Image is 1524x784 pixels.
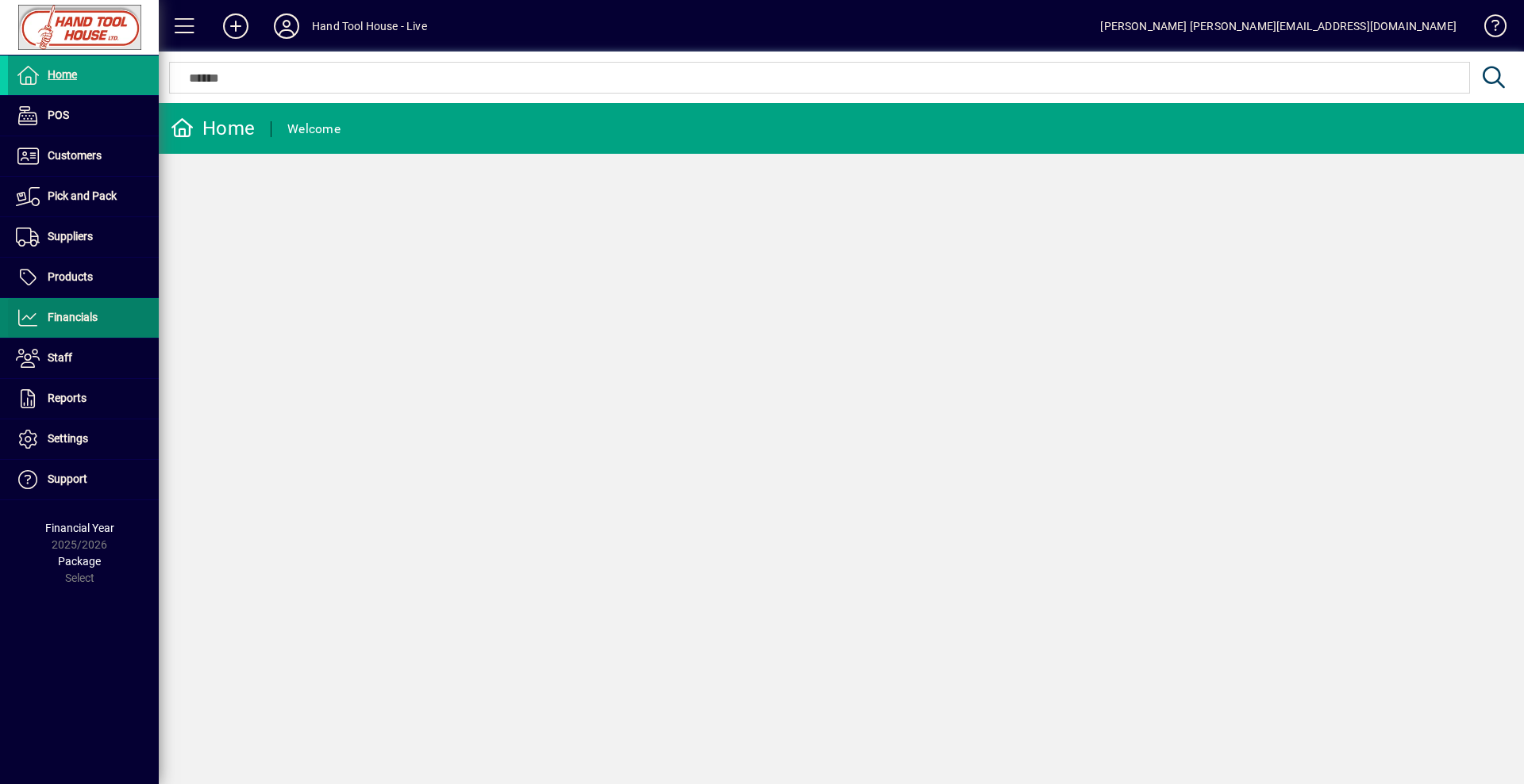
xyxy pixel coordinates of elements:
a: Pick and Pack [8,177,159,216]
div: Hand Tool House - Live [312,13,427,39]
div: Welcome [287,117,341,142]
span: Pick and Pack [48,189,117,202]
a: Support [8,460,159,499]
a: Reports [8,379,159,419]
div: Home [171,116,255,141]
span: Products [48,270,93,283]
a: POS [8,96,159,136]
span: Financials [48,311,98,323]
span: Support [48,472,87,485]
span: Home [48,68,77,81]
span: Package [58,555,101,568]
span: Suppliers [48,230,93,243]
span: Customers [48,149,102,162]
a: Staff [8,338,159,378]
div: [PERSON_NAME] [PERSON_NAME][EMAIL_ADDRESS][DOMAIN_NAME] [1100,13,1457,39]
a: Knowledge Base [1472,3,1504,55]
a: Financials [8,298,159,338]
a: Suppliers [8,217,159,257]
button: Add [210,12,261,40]
span: Financial Year [45,522,114,534]
span: Settings [48,432,88,445]
a: Customers [8,136,159,176]
a: Products [8,258,159,297]
a: Settings [8,419,159,459]
span: Reports [48,392,87,404]
button: Profile [261,12,312,40]
span: Staff [48,351,72,364]
span: POS [48,109,69,121]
